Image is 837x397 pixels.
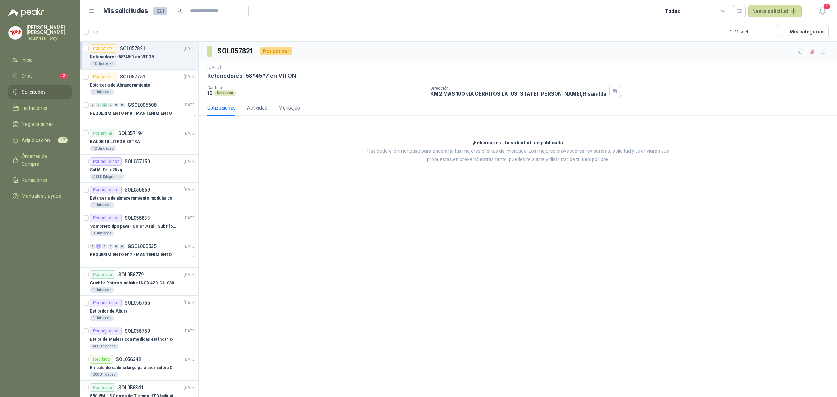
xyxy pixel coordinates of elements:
span: Solicitudes [22,88,46,96]
p: Sal Mi Sal x 25kg [90,167,122,173]
h1: Mis solicitudes [103,6,148,16]
div: 12 Unidades [90,146,116,151]
span: 221 [153,7,167,15]
div: Recibido [90,355,113,364]
span: 17 [58,137,68,143]
p: REQUERIMIENTO N°7 - MANTENIMIENTO [90,252,172,258]
p: SOL057821 [120,46,145,51]
div: Por adjudicar [90,186,122,194]
a: Adjudicación17 [8,134,72,147]
p: SOL056779 [118,272,144,277]
a: 0 15 0 0 0 0 GSOL005535[DATE] REQUERIMIENTO N°7 - MANTENIMIENTO [90,242,197,264]
p: Estibador de Altura [90,308,127,315]
p: 10 [207,90,213,96]
p: Industrias Tomy [27,36,72,40]
div: 1 Unidades [90,202,114,208]
div: Por enviar [90,129,115,137]
p: REQUERIMIENTO N°8 - MANTENIMIENTO [90,110,172,117]
a: Por adjudicarSOL056869[DATE] Estantería de almacenamiento modular con organizadores abiertos1 Uni... [80,183,198,211]
a: Por cotizarSOL057751[DATE] Estantería de Almacenamiento1 Unidades [80,70,198,98]
p: [DATE] [207,64,221,71]
p: SOL056341 [118,385,144,390]
p: Empate de cadena largo para cremadora C [90,365,173,371]
p: KM 2 MAS 100 vIA CERRITOS LA [US_STATE] [PERSON_NAME] , Risaralda [430,91,606,97]
p: [PERSON_NAME] [PERSON_NAME] [27,25,72,35]
img: Company Logo [9,26,22,39]
div: Por cotizar [260,47,292,55]
p: [DATE] [184,215,196,222]
div: Por adjudicar [90,299,122,307]
a: Por adjudicarSOL056759[DATE] Estiba de Madera con medidas estándar 1x120x15 de alto400 Unidades [80,324,198,352]
div: Por enviar [90,270,115,279]
div: 2 [102,103,107,107]
div: 1 Unidades [90,315,114,321]
p: [DATE] [184,384,196,391]
p: [DATE] [184,187,196,193]
div: 0 [108,244,113,249]
span: Órdenes de Compra [22,152,65,168]
span: 2 [60,73,68,79]
p: [DATE] [184,130,196,137]
a: Inicio [8,53,72,67]
div: 200 Unidades [90,372,118,377]
span: Adjudicación [22,136,50,144]
a: Por enviarSOL057194[DATE] BALDE 10 LITROS ESTRA12 Unidades [80,126,198,155]
p: SOL057150 [125,159,150,164]
a: Por adjudicarSOL056833[DATE] Sombrero tipo pava - Color Azul - Subir foto3 Unidades [80,211,198,239]
p: [DATE] [184,74,196,80]
p: [DATE] [184,45,196,52]
p: [DATE] [184,271,196,278]
a: Por adjudicarSOL057150[DATE] Sal Mi Sal x 25kg7.000 Kilogramos [80,155,198,183]
p: Cantidad [207,85,425,90]
div: 0 [102,244,107,249]
a: Por cotizarSOL057821[DATE] Retenedores: 58*45*7 en VITON10 Unidades [80,42,198,70]
div: 400 Unidades [90,344,118,349]
div: 0 [90,103,95,107]
div: Cotizaciones [207,104,236,112]
div: Unidades [214,90,236,96]
span: search [177,8,182,13]
p: SOL056765 [125,300,150,305]
button: Nueva solicitud [748,5,802,17]
p: Sombrero tipo pava - Color Azul - Subir foto [90,223,177,230]
img: Logo peakr [8,8,44,17]
p: Estantería de almacenamiento modular con organizadores abiertos [90,195,177,202]
div: Por cotizar [90,73,117,81]
p: [DATE] [184,300,196,306]
div: 0 [120,244,125,249]
span: Negociaciones [22,120,54,128]
div: 3 Unidades [90,231,114,236]
p: Dirección [430,86,606,91]
div: Por adjudicar [90,327,122,335]
span: Inicio [22,56,33,64]
a: Remisiones [8,173,72,187]
span: Licitaciones [22,104,47,112]
div: 0 [90,244,95,249]
p: SOL056833 [125,216,150,220]
div: Por adjudicar [90,157,122,166]
div: 0 [96,103,101,107]
span: 1 [823,3,831,10]
div: 0 [114,244,119,249]
p: SOL056869 [125,187,150,192]
div: 0 [108,103,113,107]
p: SOL057751 [120,74,145,79]
div: Por adjudicar [90,214,122,222]
a: Órdenes de Compra [8,150,72,171]
a: Licitaciones [8,102,72,115]
p: Retenedores: 58*45*7 en VITON [207,72,296,80]
p: [DATE] [184,102,196,108]
a: Por enviarSOL056779[DATE] Cuchilla Rotary sinobake INOX 420-CU-0301 Unidades [80,268,198,296]
p: [DATE] [184,243,196,250]
div: Por enviar [90,383,115,392]
div: 10 Unidades [90,61,116,67]
p: BALDE 10 LITROS ESTRA [90,138,140,145]
a: 0 0 2 0 0 0 GSOL005608[DATE] REQUERIMIENTO N°8 - MANTENIMIENTO [90,101,197,123]
div: Mensajes [279,104,300,112]
p: SOL057194 [118,131,144,136]
h3: SOL057821 [217,46,255,57]
a: Negociaciones [8,118,72,131]
p: Has dado el primer paso para encontrar las mejores ofertas del mercado. Los mejores proveedores r... [357,147,678,164]
h3: ¡Felicidades! Tu solicitud fue publicada [473,139,563,147]
p: Estiba de Madera con medidas estándar 1x120x15 de alto [90,336,177,343]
